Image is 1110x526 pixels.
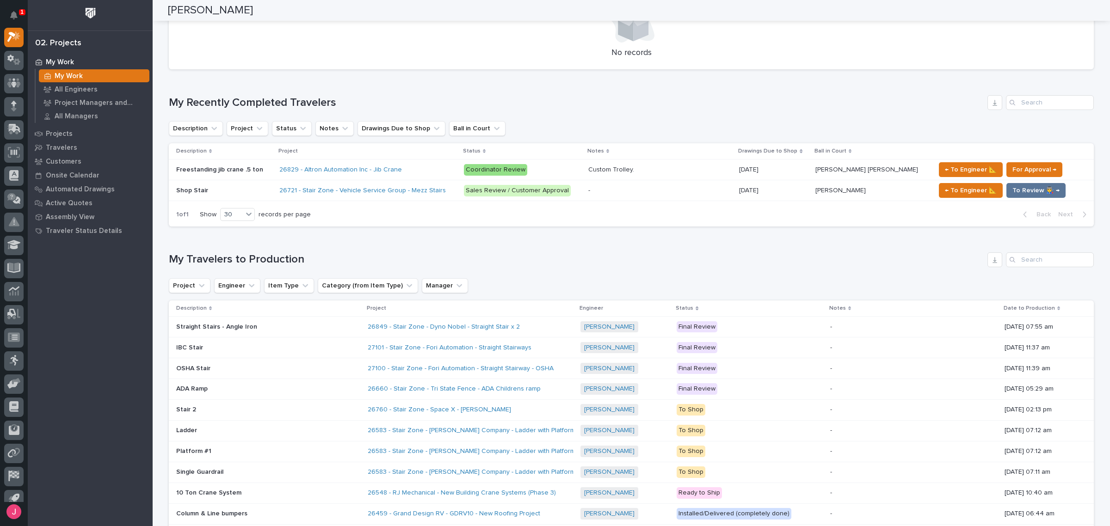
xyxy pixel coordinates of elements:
[677,321,717,333] div: Final Review
[584,385,635,393] a: [PERSON_NAME]
[815,185,868,195] p: [PERSON_NAME]
[368,510,540,518] a: 26459 - Grand Design RV - GDRV10 - New Roofing Project
[830,406,832,414] div: -
[272,121,312,136] button: Status
[36,83,153,96] a: All Engineers
[677,425,705,436] div: To Shop
[169,379,1094,399] tr: ADA RampADA Ramp 26660 - Stair Zone - Tri State Fence - ADA Childrens ramp [PERSON_NAME] Final Re...
[176,383,210,393] p: ADA Ramp
[176,146,207,156] p: Description
[830,344,832,352] div: -
[584,344,635,352] a: [PERSON_NAME]
[20,9,24,15] p: 1
[1054,210,1094,219] button: Next
[368,468,575,476] a: 26583 - Stair Zone - [PERSON_NAME] Company - Ladder with Platform
[464,164,527,176] div: Coordinator Review
[584,323,635,331] a: [PERSON_NAME]
[46,185,115,194] p: Automated Drawings
[36,96,153,109] a: Project Managers and Engineers
[677,342,717,354] div: Final Review
[463,146,481,156] p: Status
[738,146,797,156] p: Drawings Due to Shop
[368,385,541,393] a: 26660 - Stair Zone - Tri State Fence - ADA Childrens ramp
[176,404,198,414] p: Stair 2
[367,303,386,313] p: Project
[278,146,298,156] p: Project
[55,99,146,107] p: Project Managers and Engineers
[55,86,98,94] p: All Engineers
[1005,447,1079,455] p: [DATE] 07:12 am
[939,162,1003,177] button: ← To Engineer 📐
[46,130,73,138] p: Projects
[1058,210,1079,219] span: Next
[28,127,153,141] a: Projects
[279,166,402,174] a: 26829 - Altron Automation Inc - Jib Crane
[677,466,705,478] div: To Shop
[584,365,635,373] a: [PERSON_NAME]
[176,185,210,195] p: Shop Stair
[46,213,94,221] p: Assembly View
[739,164,760,174] p: [DATE]
[584,489,635,497] a: [PERSON_NAME]
[1005,489,1079,497] p: [DATE] 10:40 am
[28,168,153,182] a: Onsite Calendar
[169,121,223,136] button: Description
[584,468,635,476] a: [PERSON_NAME]
[36,110,153,122] a: All Managers
[584,427,635,434] a: [PERSON_NAME]
[1005,323,1079,331] p: [DATE] 07:55 am
[1005,344,1079,352] p: [DATE] 11:37 am
[169,180,1094,201] tr: Shop StairShop Stair 26721 - Stair Zone - Vehicle Service Group - Mezz Stairs Sales Review / Cust...
[814,146,846,156] p: Ball in Court
[227,121,268,136] button: Project
[830,489,832,497] div: -
[28,141,153,154] a: Travelers
[169,159,1094,180] tr: Freestanding jib crane .5 tonFreestanding jib crane .5 ton 26829 - Altron Automation Inc - Jib Cr...
[464,185,571,196] div: Sales Review / Customer Approval
[279,187,446,195] a: 26721 - Stair Zone - Vehicle Service Group - Mezz Stairs
[1005,427,1079,434] p: [DATE] 07:12 am
[46,199,92,208] p: Active Quotes
[830,323,832,331] div: -
[55,72,83,80] p: My Work
[28,196,153,210] a: Active Quotes
[214,278,260,293] button: Engineer
[169,203,196,226] p: 1 of 1
[1012,164,1056,175] span: For Approval →
[46,144,77,152] p: Travelers
[169,337,1094,358] tr: IBC StairIBC Stair 27101 - Stair Zone - Fori Automation - Straight Stairways [PERSON_NAME] Final ...
[1031,210,1051,219] span: Back
[55,112,98,121] p: All Managers
[176,164,265,174] p: Freestanding jib crane .5 ton
[176,508,249,518] p: Column & Line bumpers
[318,278,418,293] button: Category (from Item Type)
[815,164,920,174] p: [PERSON_NAME] [PERSON_NAME]
[169,483,1094,503] tr: 10 Ton Crane System10 Ton Crane System 26548 - RJ Mechanical - New Building Crane Systems (Phase ...
[169,420,1094,441] tr: LadderLadder 26583 - Stair Zone - [PERSON_NAME] Company - Ladder with Platform [PERSON_NAME] To S...
[259,211,311,219] p: records per page
[939,183,1003,198] button: ← To Engineer 📐
[176,425,199,434] p: Ladder
[830,468,832,476] div: -
[176,446,213,455] p: Platform #1
[945,164,997,175] span: ← To Engineer 📐
[1006,252,1094,267] input: Search
[169,503,1094,524] tr: Column & Line bumpersColumn & Line bumpers 26459 - Grand Design RV - GDRV10 - New Roofing Project...
[358,121,445,136] button: Drawings Due to Shop
[4,502,24,521] button: users-avatar
[36,69,153,82] a: My Work
[1005,510,1079,518] p: [DATE] 06:44 am
[677,508,791,520] div: Installed/Delivered (completely done)
[28,55,153,69] a: My Work
[830,385,832,393] div: -
[176,466,225,476] p: Single Guardrail
[315,121,354,136] button: Notes
[1005,385,1079,393] p: [DATE] 05:29 am
[176,342,205,352] p: IBC Stair
[46,227,122,235] p: Traveler Status Details
[1012,185,1060,196] span: To Review 👨‍🏭 →
[28,182,153,196] a: Automated Drawings
[588,166,634,174] div: Custom Trolley.
[587,146,604,156] p: Notes
[368,344,531,352] a: 27101 - Stair Zone - Fori Automation - Straight Stairways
